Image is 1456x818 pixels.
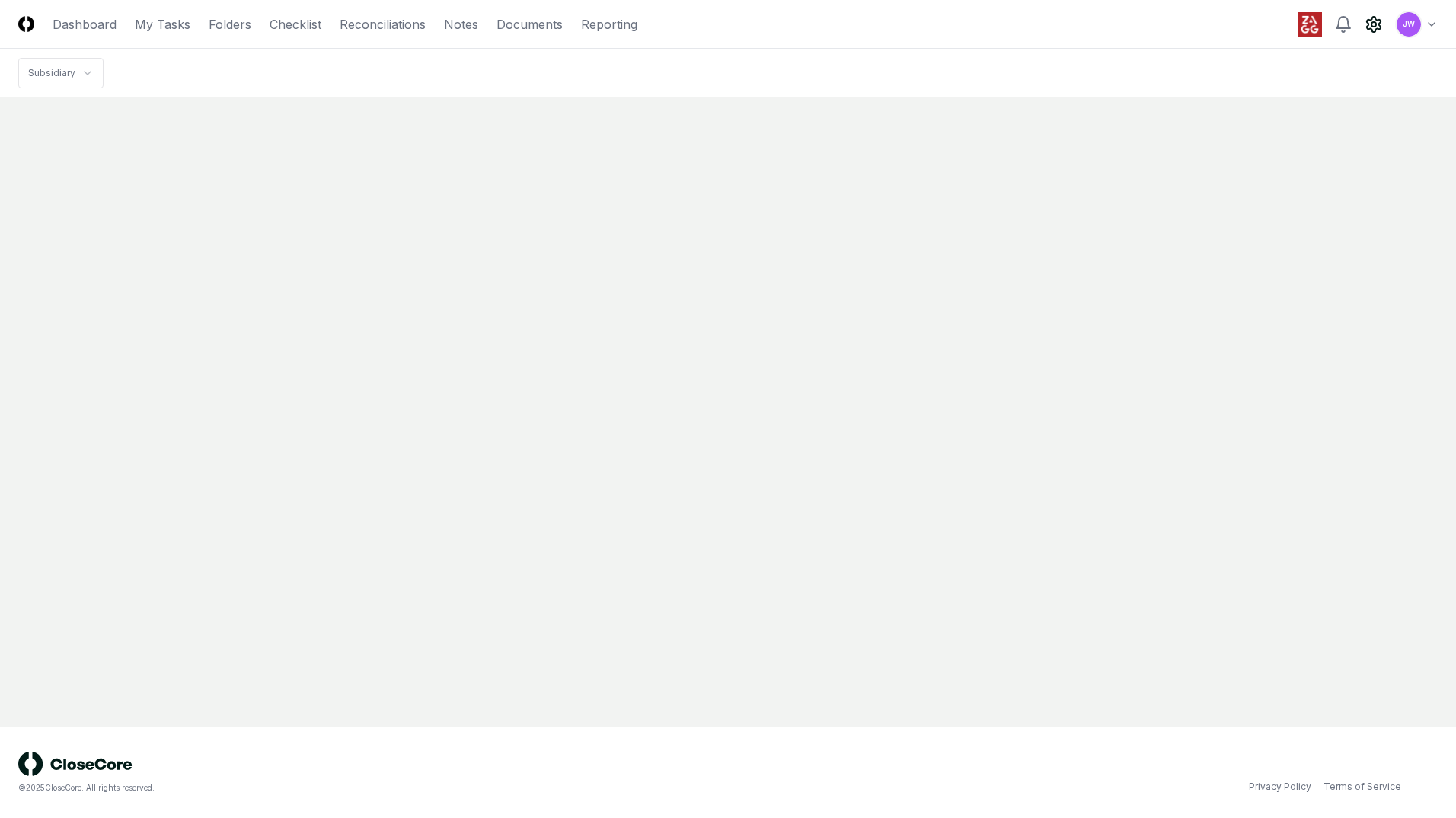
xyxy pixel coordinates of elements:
[28,66,75,80] div: Subsidiary
[1323,780,1401,794] a: Terms of Service
[340,15,426,34] a: Reconciliations
[581,15,637,34] a: Reporting
[18,58,104,88] nav: breadcrumb
[135,15,190,34] a: My Tasks
[53,15,117,34] a: Dashboard
[18,782,728,794] div: © 2025 CloseCore. All rights reserved.
[18,752,133,776] img: logo
[497,15,563,34] a: Documents
[1298,12,1322,37] img: ZAGG logo
[270,15,321,34] a: Checklist
[444,15,478,34] a: Notes
[209,15,251,34] a: Folders
[18,16,34,32] img: Logo
[1395,11,1422,38] button: JW
[1403,18,1415,30] span: JW
[1249,780,1311,794] a: Privacy Policy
